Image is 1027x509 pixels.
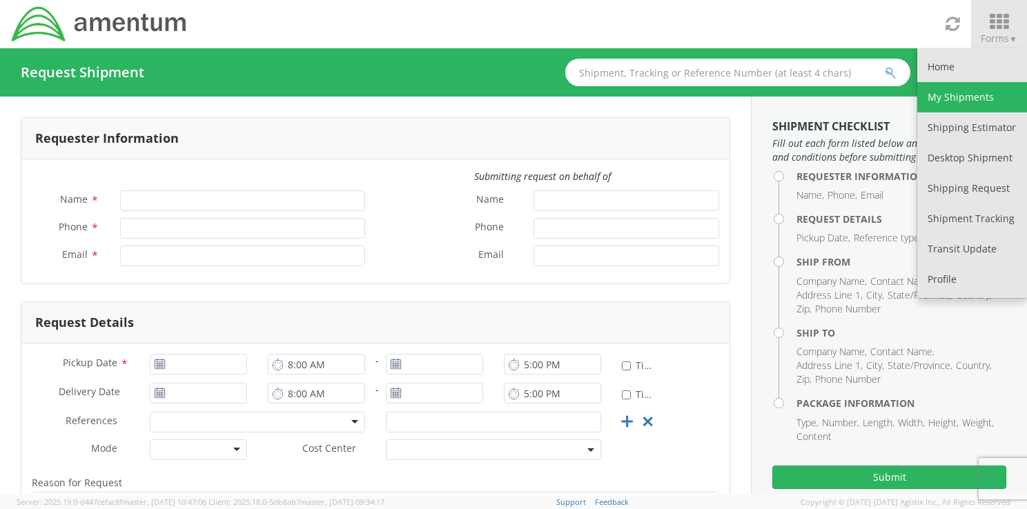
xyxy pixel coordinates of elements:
[302,441,356,457] span: Cost Center
[796,288,863,302] li: Address Line 1
[917,82,1027,112] a: My Shipments
[66,414,117,427] span: References
[962,416,994,430] li: Weight
[796,275,867,288] li: Company Name
[796,345,867,359] li: Company Name
[917,143,1027,173] a: Desktop Shipment
[956,359,992,372] li: Country
[300,497,384,507] span: master, [DATE] 09:34:17
[63,356,117,369] span: Pickup Date
[59,385,120,401] span: Delivery Date
[474,170,611,183] i: Submitting request on behalf of
[1009,33,1017,45] span: ▼
[796,171,1006,181] h4: Requester Information
[478,248,504,263] span: Email
[475,220,504,236] span: Phone
[917,203,1027,234] a: Shipment Tracking
[35,132,179,146] h3: Requester Information
[917,234,1027,264] a: Transit Update
[476,192,504,208] span: Name
[888,359,952,372] li: State/Province
[928,416,959,430] li: Height
[870,345,935,359] li: Contact Name
[622,357,661,372] label: Time Definite
[796,231,850,245] li: Pickup Date
[917,112,1027,143] a: Shipping Estimator
[796,430,832,443] li: Content
[917,52,1027,82] a: Home
[796,416,819,430] li: Type
[796,359,863,372] li: Address Line 1
[801,497,1010,508] span: Copyright © [DATE]-[DATE] Agistix Inc., All Rights Reserved
[854,231,921,245] li: Reference type
[917,173,1027,203] a: Shipping Request
[565,59,910,86] input: Shipment, Tracking or Reference Number (at least 4 chars)
[622,390,631,399] input: Time Definite
[861,188,883,202] li: Email
[122,497,206,507] span: master, [DATE] 10:47:06
[208,497,384,507] span: Client: 2025.18.0-5db8ab7
[35,316,134,330] h3: Request Details
[556,497,586,507] a: Support
[796,398,1006,408] h4: Package Information
[10,5,188,43] img: dyn-intl-logo-049831509241104b2a82.png
[62,248,88,261] span: Email
[888,288,952,302] li: State/Province
[91,441,117,455] span: Mode
[815,372,881,386] li: Phone Number
[772,466,1006,489] button: Submit
[32,476,122,489] span: Reason for Request
[622,361,631,370] input: Time Definite
[815,302,881,316] li: Phone Number
[796,214,1006,224] h4: Request Details
[772,121,1006,133] h3: Shipment Checklist
[796,302,812,316] li: Zip
[772,137,1006,164] span: Fill out each form listed below and agree to the terms and conditions before submitting
[595,497,629,507] a: Feedback
[59,220,88,233] span: Phone
[898,416,925,430] li: Width
[863,416,894,430] li: Length
[828,188,857,202] li: Phone
[21,65,144,80] h4: Request Shipment
[796,372,812,386] li: Zip
[866,359,884,372] li: City
[917,264,1027,295] a: Profile
[622,386,661,401] label: Time Definite
[981,32,1017,45] span: Forms
[822,416,859,430] li: Number
[796,257,1006,267] h4: Ship From
[866,288,884,302] li: City
[796,188,824,202] li: Name
[60,192,88,206] span: Name
[796,328,1006,338] h4: Ship To
[17,497,206,507] span: Server: 2025.19.0-d447cefac8f
[870,275,935,288] li: Contact Name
